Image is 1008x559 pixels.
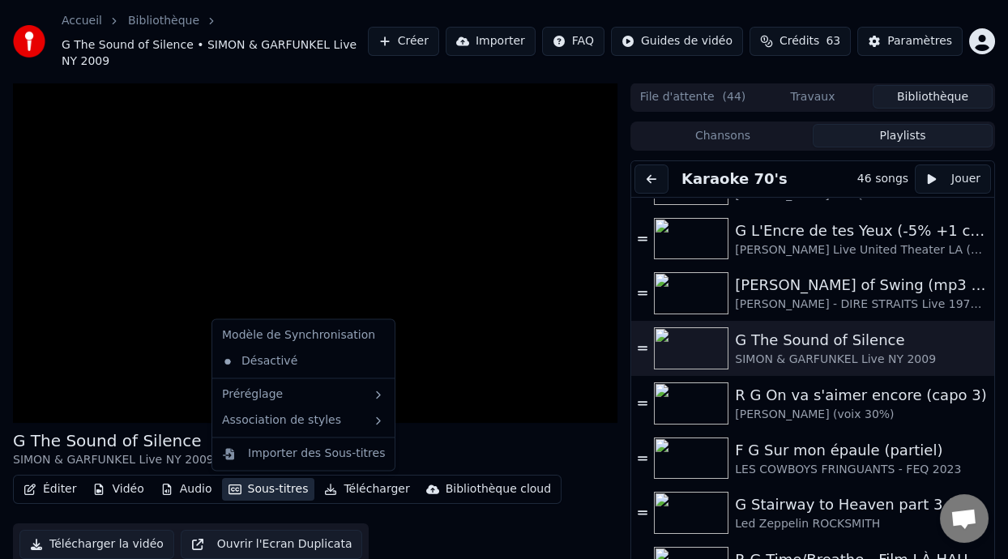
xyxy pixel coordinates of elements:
div: SIMON & GARFUNKEL Live NY 2009 [735,352,988,368]
div: Led Zeppelin ROCKSMITH [735,516,988,532]
button: Créer [368,27,439,56]
div: G The Sound of Silence [13,429,214,452]
span: 63 [826,33,840,49]
button: Playlists [813,124,993,147]
div: R G On va s'aimer encore (capo 3) [735,384,988,407]
button: Télécharger la vidéo [19,530,174,559]
button: Éditer [17,478,83,501]
button: File d'attente [633,85,753,109]
button: Sous-titres [222,478,315,501]
div: [PERSON_NAME] Live United Theater LA (voix 40%) [735,242,988,258]
button: Importer [446,27,536,56]
button: Bibliothèque [873,85,993,109]
div: Ouvrir le chat [940,494,989,543]
button: Paramètres [857,27,963,56]
div: [PERSON_NAME] of Swing (mp3 sans voix ni guitares à TESTER) [735,274,988,297]
button: Audio [154,478,219,501]
span: ( 44 ) [723,89,746,105]
img: youka [13,25,45,58]
button: Vidéo [86,478,150,501]
div: 46 songs [857,171,908,187]
div: [PERSON_NAME] - DIRE STRAITS Live 1978 (-10% pratique) [735,297,988,313]
a: Bibliothèque [128,13,199,29]
div: Bibliothèque cloud [446,481,551,497]
nav: breadcrumb [62,13,368,70]
div: [PERSON_NAME] (voix 30%) [735,407,988,423]
div: SIMON & GARFUNKEL Live NY 2009 [13,452,214,468]
div: Préréglage [216,382,391,408]
div: Paramètres [887,33,952,49]
div: Association de styles [216,408,391,433]
div: Importer des Sous-titres [248,446,385,462]
button: Guides de vidéo [611,27,743,56]
button: Jouer [915,164,991,194]
div: Modèle de Synchronisation [216,322,391,348]
span: Crédits [779,33,819,49]
div: G L'Encre de tes Yeux (-5% +1 capo 3) [735,220,988,242]
div: G Stairway to Heaven part 3 (2:23 - 5:44) -8% [735,493,988,516]
div: F G Sur mon épaule (partiel) [735,439,988,462]
span: G The Sound of Silence • SIMON & GARFUNKEL Live NY 2009 [62,37,368,70]
button: Chansons [633,124,813,147]
button: Karaoke 70's [675,168,794,190]
button: Ouvrir l'Ecran Duplicata [181,530,363,559]
button: FAQ [542,27,604,56]
div: G The Sound of Silence [735,329,988,352]
div: Désactivé [216,348,391,374]
button: Télécharger [318,478,416,501]
div: LES COWBOYS FRINGUANTS - FEQ 2023 [735,462,988,478]
a: Accueil [62,13,102,29]
button: Crédits63 [750,27,851,56]
button: Travaux [753,85,873,109]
